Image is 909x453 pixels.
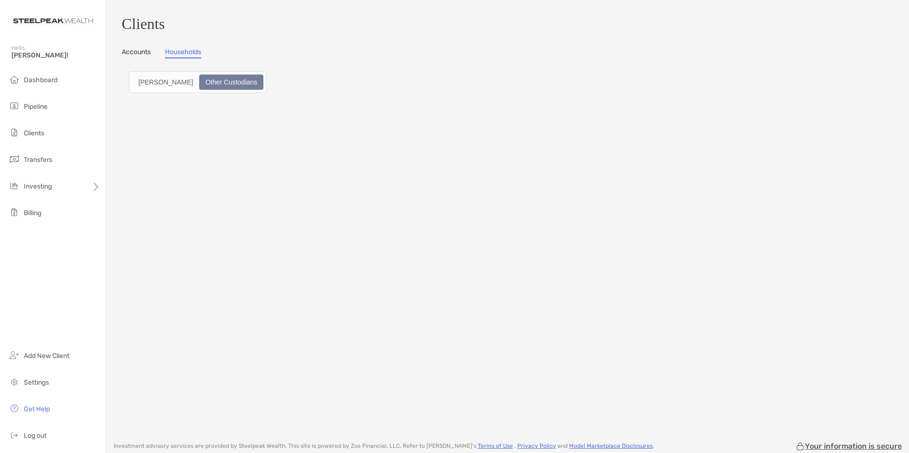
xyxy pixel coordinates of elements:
[9,100,20,112] img: pipeline icon
[129,71,267,93] div: segmented control
[9,403,20,414] img: get-help icon
[24,378,49,387] span: Settings
[517,443,556,449] a: Privacy Policy
[165,48,201,58] a: Households
[9,127,20,138] img: clients icon
[9,429,20,441] img: logout icon
[24,209,41,217] span: Billing
[9,349,20,361] img: add_new_client icon
[9,207,20,218] img: billing icon
[114,443,654,450] p: Investment advisory services are provided by Steelpeak Wealth . This site is powered by Zoe Finan...
[24,352,69,360] span: Add New Client
[24,103,48,111] span: Pipeline
[569,443,653,449] a: Model Marketplace Disclosures
[122,15,894,33] h3: Clients
[11,51,100,59] span: [PERSON_NAME]!
[24,76,58,84] span: Dashboard
[24,129,44,137] span: Clients
[9,153,20,165] img: transfers icon
[24,156,52,164] span: Transfers
[24,182,52,190] span: Investing
[24,405,50,413] span: Get Help
[9,376,20,387] img: settings icon
[478,443,513,449] a: Terms of Use
[9,180,20,191] img: investing icon
[11,4,95,38] img: Zoe Logo
[200,75,262,89] div: Other Custodians
[9,74,20,85] img: dashboard icon
[24,432,47,440] span: Log out
[133,75,198,89] div: Zoe
[805,442,902,451] p: Your information is secure
[122,48,151,58] a: Accounts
